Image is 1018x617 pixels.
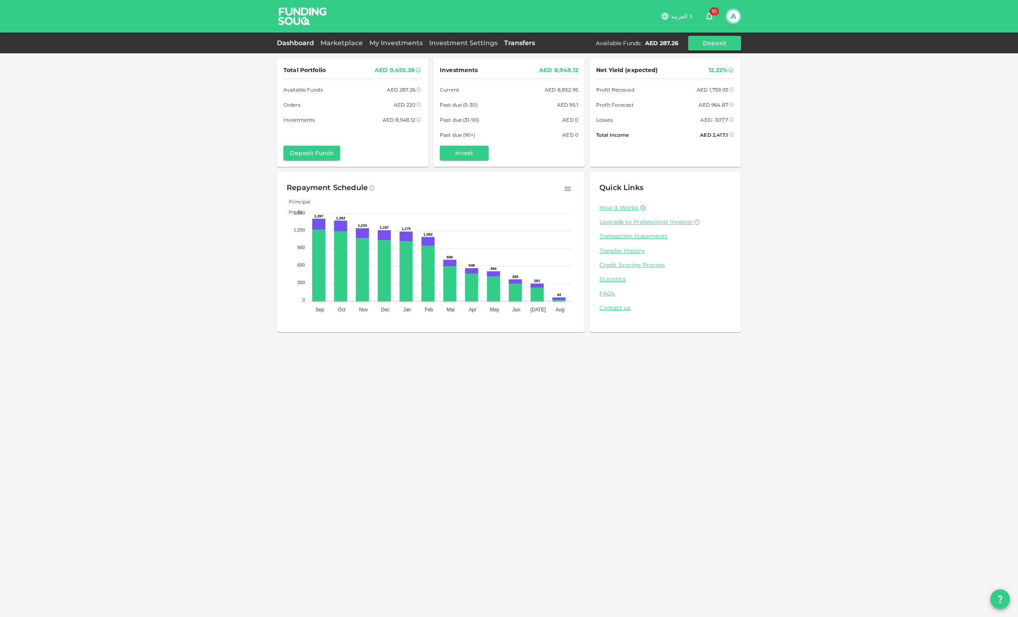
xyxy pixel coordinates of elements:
div: AED 0 [562,116,578,124]
tspan: 900 [297,245,305,250]
tspan: Dec [381,307,390,313]
tspan: 1,500 [294,210,305,215]
button: Deposit [688,36,741,50]
button: Invest [440,146,489,160]
a: Transaction Statements [599,232,731,240]
button: question [990,589,1010,609]
a: Statistics [599,276,731,283]
tspan: Feb [425,307,433,313]
span: Available Funds [283,85,323,94]
tspan: 1,200 [294,228,305,232]
tspan: 300 [297,280,305,285]
button: Deposit Funds [283,146,340,160]
button: 10 [701,8,717,24]
tspan: Apr [469,307,476,313]
div: AED 287.26 [387,85,415,94]
a: Investment Settings [426,39,501,47]
button: A [727,10,739,22]
div: AED 964.87 [699,101,728,109]
span: Quick Links [599,183,643,192]
div: AED 287.26 [645,39,678,47]
tspan: Oct [338,307,346,313]
span: Past due (31-90) [440,116,479,124]
div: AED 8,948.12 [383,116,415,124]
tspan: May [490,307,499,313]
div: AED 9,455.38 [375,65,415,75]
div: AED 0 [562,131,578,139]
span: العربية [671,13,687,20]
span: Losses [596,116,613,124]
a: Transfers [501,39,538,47]
div: AED -307.7 [700,116,728,124]
span: Past due (90+) [440,131,476,139]
a: Marketplace [317,39,366,47]
tspan: Nov [359,307,368,313]
span: Past due (5-30) [440,101,478,109]
tspan: Aug [556,307,564,313]
span: Profit [283,209,303,215]
span: Total Portfolio [283,65,326,75]
span: Total Income [596,131,629,139]
a: How it Works [599,204,638,212]
span: Net Yield (expected) [596,65,658,75]
span: Upgrade to Professional Investor [599,218,693,225]
span: Profit Forecast [596,101,634,109]
div: AED 2,417.1 [700,131,728,139]
a: Credit Scoring Process [599,261,731,269]
a: Transfer History [599,247,731,255]
a: Upgrade to Professional Investor [599,218,731,226]
div: Repayment Schedule [287,182,368,195]
a: Dashboard [277,39,317,47]
tspan: Sep [316,307,325,313]
tspan: Jan [403,307,411,313]
div: AED 95.1 [557,101,578,109]
div: Available Funds : [596,39,642,47]
a: FAQs [599,290,731,298]
a: My Investments [366,39,426,47]
tspan: Jun [512,307,520,313]
span: 10 [709,7,719,15]
span: Principal [283,199,310,205]
div: AED 1,759.93 [697,85,728,94]
div: 12.22% [709,65,727,75]
span: Investments [283,116,315,124]
span: Current [440,85,459,94]
div: AED 220 [394,101,415,109]
div: AED 8,948.12 [539,65,578,75]
span: Orders [283,101,301,109]
div: AED 8,852.95 [545,85,578,94]
span: Profit Received [596,85,634,94]
tspan: Mar [447,307,455,313]
tspan: 0 [302,298,305,302]
tspan: 600 [297,263,305,267]
span: Investments [440,65,478,75]
a: Contact us [599,304,731,312]
tspan: [DATE] [531,307,546,313]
